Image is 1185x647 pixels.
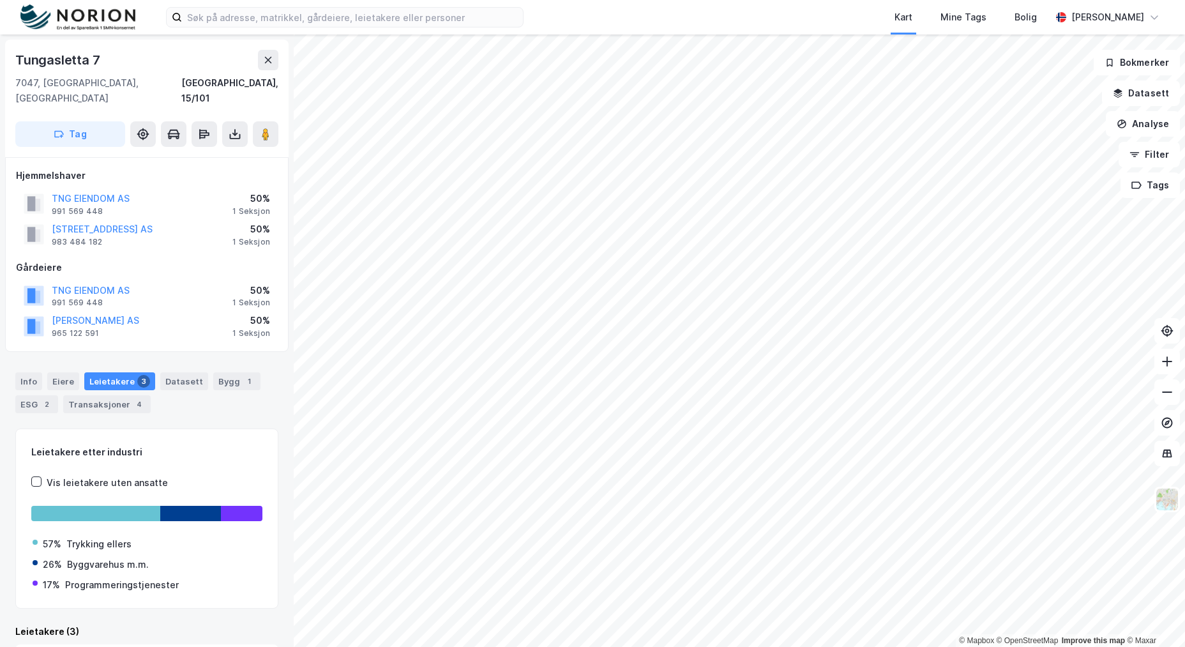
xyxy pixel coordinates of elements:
[232,283,270,298] div: 50%
[52,298,103,308] div: 991 569 448
[20,4,135,31] img: norion-logo.80e7a08dc31c2e691866.png
[15,121,125,147] button: Tag
[160,372,208,390] div: Datasett
[1106,111,1180,137] button: Analyse
[65,577,179,593] div: Programmeringstjenester
[16,260,278,275] div: Gårdeiere
[47,372,79,390] div: Eiere
[43,577,60,593] div: 17%
[940,10,986,25] div: Mine Tags
[232,206,270,217] div: 1 Seksjon
[1094,50,1180,75] button: Bokmerker
[43,537,61,552] div: 57%
[137,375,150,388] div: 3
[84,372,155,390] div: Leietakere
[31,445,262,460] div: Leietakere etter industri
[1119,142,1180,167] button: Filter
[15,75,181,106] div: 7047, [GEOGRAPHIC_DATA], [GEOGRAPHIC_DATA]
[40,398,53,411] div: 2
[232,313,270,328] div: 50%
[1121,172,1180,198] button: Tags
[959,636,994,645] a: Mapbox
[1155,487,1179,512] img: Z
[232,222,270,237] div: 50%
[232,298,270,308] div: 1 Seksjon
[1015,10,1037,25] div: Bolig
[1121,586,1185,647] iframe: Chat Widget
[181,75,278,106] div: [GEOGRAPHIC_DATA], 15/101
[894,10,912,25] div: Kart
[182,8,523,27] input: Søk på adresse, matrikkel, gårdeiere, leietakere eller personer
[67,557,149,572] div: Byggvarehus m.m.
[243,375,255,388] div: 1
[15,50,102,70] div: Tungasletta 7
[47,475,168,491] div: Vis leietakere uten ansatte
[232,191,270,206] div: 50%
[213,372,260,390] div: Bygg
[232,328,270,339] div: 1 Seksjon
[1121,586,1185,647] div: Kontrollprogram for chat
[997,636,1059,645] a: OpenStreetMap
[1102,80,1180,106] button: Datasett
[52,328,99,339] div: 965 122 591
[43,557,62,572] div: 26%
[1062,636,1125,645] a: Improve this map
[66,537,132,552] div: Trykking ellers
[1071,10,1144,25] div: [PERSON_NAME]
[52,206,103,217] div: 991 569 448
[133,398,146,411] div: 4
[63,395,151,413] div: Transaksjoner
[52,237,102,247] div: 983 484 182
[16,168,278,183] div: Hjemmelshaver
[15,624,278,639] div: Leietakere (3)
[232,237,270,247] div: 1 Seksjon
[15,395,58,413] div: ESG
[15,372,42,390] div: Info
